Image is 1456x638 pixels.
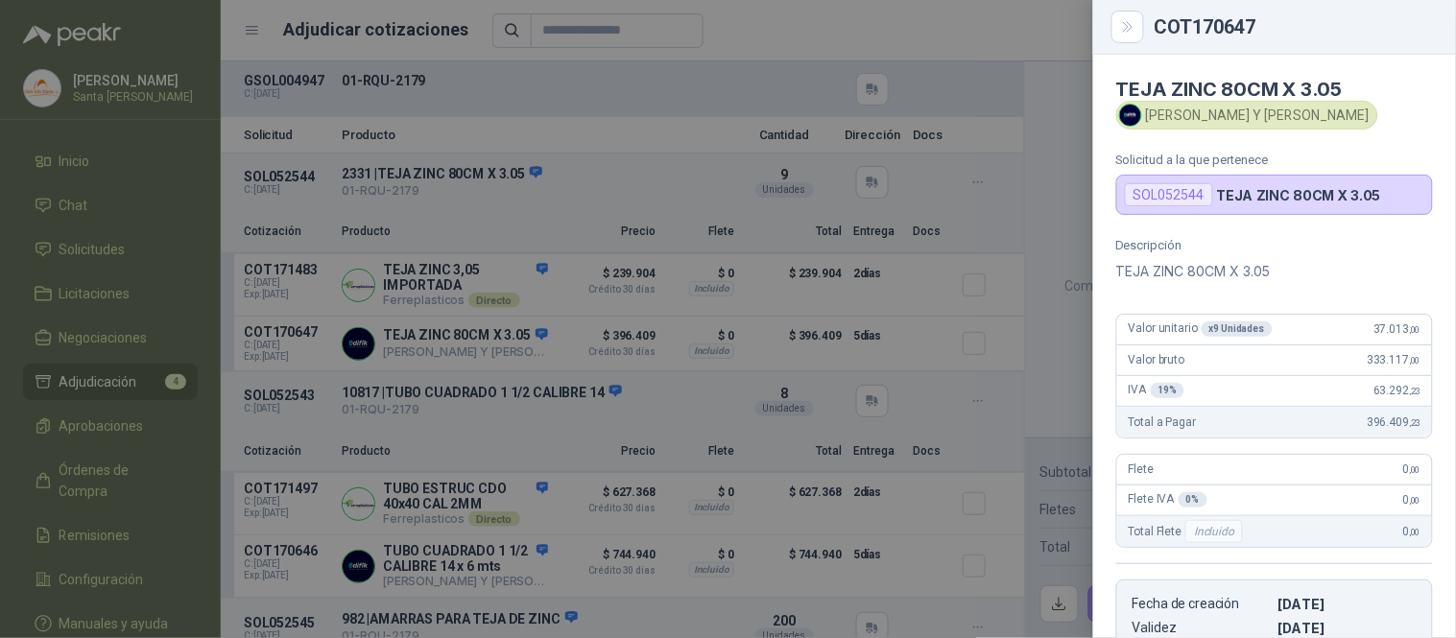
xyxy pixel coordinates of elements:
span: Valor unitario [1129,321,1273,337]
p: Descripción [1116,238,1433,252]
span: Total a Pagar [1129,415,1196,429]
span: ,00 [1409,527,1420,537]
p: Fecha de creación [1133,596,1271,612]
p: [DATE] [1278,620,1417,636]
div: 0 % [1179,492,1207,508]
p: TEJA ZINC 80CM X 3.05 [1217,187,1381,203]
span: 63.292 [1373,384,1420,397]
span: ,23 [1409,417,1420,428]
p: Validez [1133,620,1271,636]
div: 19 % [1151,383,1185,398]
span: ,00 [1409,324,1420,335]
div: Incluido [1185,520,1243,543]
span: ,23 [1409,386,1420,396]
span: Valor bruto [1129,353,1184,366]
span: 333.117 [1367,353,1420,366]
div: x 9 Unidades [1202,321,1273,337]
div: SOL052544 [1125,183,1213,206]
span: Flete IVA [1129,492,1207,508]
p: [DATE] [1278,596,1417,612]
span: ,00 [1409,355,1420,366]
div: COT170647 [1155,17,1433,36]
p: TEJA ZINC 80CM X 3.05 [1116,260,1433,283]
h4: TEJA ZINC 80CM X 3.05 [1116,78,1433,101]
img: Company Logo [1120,105,1141,126]
span: 0 [1403,493,1420,507]
span: Total Flete [1129,520,1247,543]
span: ,00 [1409,464,1420,475]
span: Flete [1129,462,1154,476]
span: 0 [1403,525,1420,538]
p: Solicitud a la que pertenece [1116,153,1433,167]
button: Close [1116,15,1139,38]
span: 0 [1403,462,1420,476]
div: [PERSON_NAME] Y [PERSON_NAME] [1116,101,1378,130]
span: ,00 [1409,495,1420,506]
span: 396.409 [1367,415,1420,429]
span: IVA [1129,383,1184,398]
span: 37.013 [1373,322,1420,336]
